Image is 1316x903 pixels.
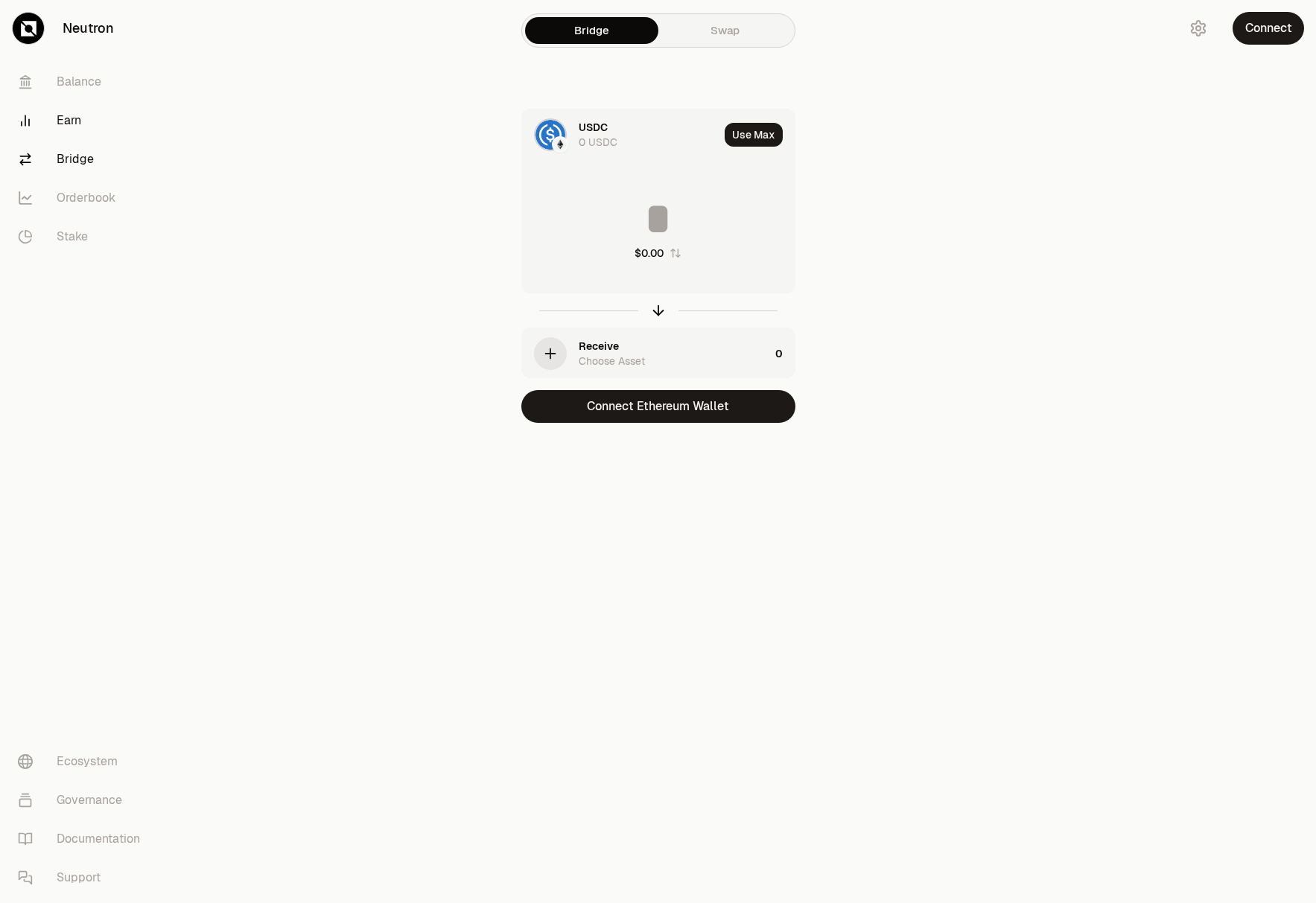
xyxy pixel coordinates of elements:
[578,354,644,368] div: Choose Asset
[579,120,608,135] div: USDC
[658,17,792,44] a: Swap
[635,246,664,261] div: $0.00
[6,140,161,179] a: Bridge
[1233,12,1304,45] button: Connect
[521,328,769,379] div: ReceiveChoose Asset
[725,123,783,147] button: Use Max
[6,742,161,781] a: Ecosystem
[775,328,795,379] div: 0
[6,781,161,820] a: Governance
[579,135,617,150] div: 0 USDC
[6,820,161,858] a: Documentation
[6,63,161,101] a: Balance
[521,328,794,379] button: ReceiveChoose Asset0
[525,17,658,44] a: Bridge
[553,138,567,151] img: Ethereum Logo
[635,246,681,261] button: $0.00
[522,109,719,160] div: USDC LogoEthereum LogoUSDC0 USDC
[521,390,795,423] button: Connect Ethereum Wallet
[6,101,161,140] a: Earn
[6,179,161,217] a: Orderbook
[535,120,565,150] img: USDC Logo
[6,217,161,256] a: Stake
[578,339,618,354] div: Receive
[6,858,161,897] a: Support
